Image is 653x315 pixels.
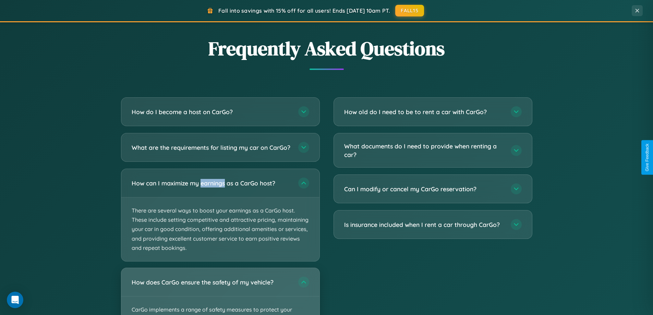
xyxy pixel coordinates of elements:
[218,7,390,14] span: Fall into savings with 15% off for all users! Ends [DATE] 10am PT.
[395,5,424,16] button: FALL15
[645,144,650,171] div: Give Feedback
[7,292,23,308] div: Open Intercom Messenger
[132,278,291,287] h3: How does CarGo ensure the safety of my vehicle?
[132,179,291,187] h3: How can I maximize my earnings as a CarGo host?
[344,185,504,193] h3: Can I modify or cancel my CarGo reservation?
[132,108,291,116] h3: How do I become a host on CarGo?
[121,197,319,261] p: There are several ways to boost your earnings as a CarGo host. These include setting competitive ...
[344,142,504,159] h3: What documents do I need to provide when renting a car?
[344,108,504,116] h3: How old do I need to be to rent a car with CarGo?
[132,143,291,152] h3: What are the requirements for listing my car on CarGo?
[344,220,504,229] h3: Is insurance included when I rent a car through CarGo?
[121,35,532,62] h2: Frequently Asked Questions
